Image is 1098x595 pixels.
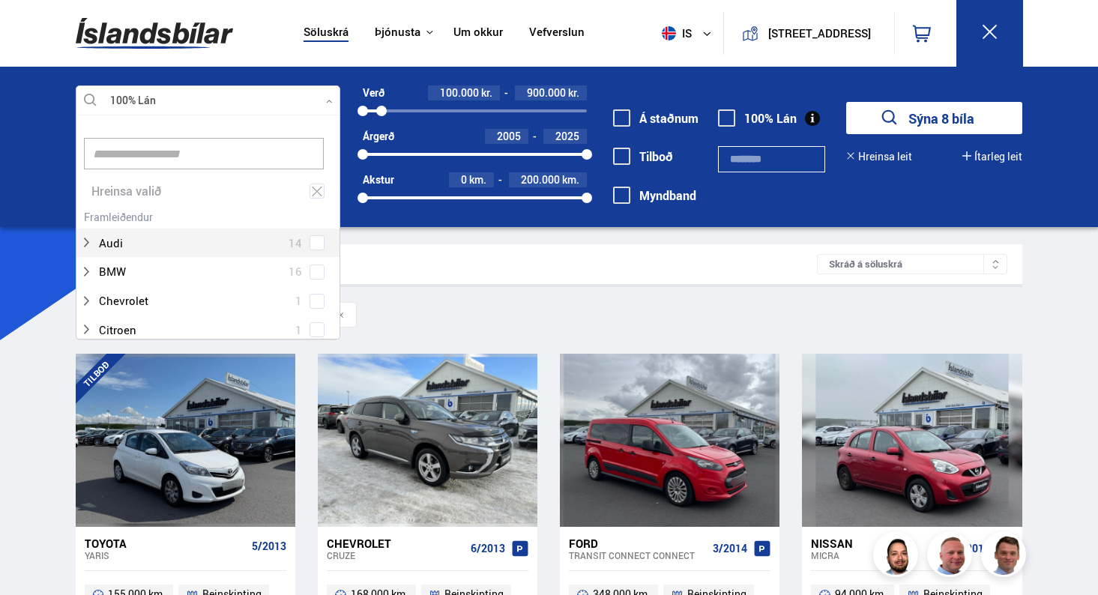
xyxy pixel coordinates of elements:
label: Á staðnum [613,112,699,125]
span: 6/2013 [471,543,505,555]
div: Ford [569,537,707,550]
span: is [656,26,693,40]
div: Cruze [327,550,465,561]
span: 900.000 [527,85,566,100]
label: Myndband [613,189,696,202]
span: 0 [461,172,467,187]
div: Akstur [363,174,394,186]
img: G0Ugv5HjCgRt.svg [76,9,233,58]
span: kr. [481,87,492,99]
span: 1 [295,290,302,312]
button: Þjónusta [375,25,420,40]
span: 2005 [497,129,521,143]
div: Nissan [811,537,949,550]
div: Skráð á söluskrá [817,254,1007,274]
div: Chevrolet [327,537,465,550]
a: Um okkur [453,25,503,41]
img: siFngHWaQ9KaOqBr.png [929,534,974,579]
label: Tilboð [613,150,673,163]
div: Árgerð [363,130,394,142]
img: nhp88E3Fdnt1Opn2.png [875,534,920,579]
div: Yaris [85,550,246,561]
span: kr. [568,87,579,99]
span: 1 [295,319,302,341]
button: Hreinsa leit [846,151,912,163]
div: Leitarniðurstöður 8 bílar [91,256,818,272]
span: km. [469,174,486,186]
img: FbJEzSuNWCJXmdc-.webp [983,534,1028,579]
span: 5/2013 [252,540,286,552]
button: Sýna 8 bíla [846,102,1022,134]
button: Open LiveChat chat widget [12,6,57,51]
img: svg+xml;base64,PHN2ZyB4bWxucz0iaHR0cDovL3d3dy53My5vcmcvMjAwMC9zdmciIHdpZHRoPSI1MTIiIGhlaWdodD0iNT... [662,26,676,40]
button: Ítarleg leit [962,151,1022,163]
span: 16 [289,261,302,283]
span: 14 [289,232,302,254]
button: is [656,11,723,55]
a: Söluskrá [304,25,349,41]
label: 100% Lán [718,112,797,125]
span: 2025 [555,129,579,143]
span: km. [562,174,579,186]
a: [STREET_ADDRESS] [732,12,885,55]
div: Verð [363,87,384,99]
a: Vefverslun [529,25,585,41]
div: Transit Connect CONNECT [569,550,707,561]
div: Hreinsa valið [76,177,340,206]
span: 200.000 [521,172,560,187]
div: Toyota [85,537,246,550]
span: 3/2014 [713,543,747,555]
span: 100.000 [440,85,479,100]
div: Micra [811,550,949,561]
button: [STREET_ADDRESS] [764,27,875,40]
